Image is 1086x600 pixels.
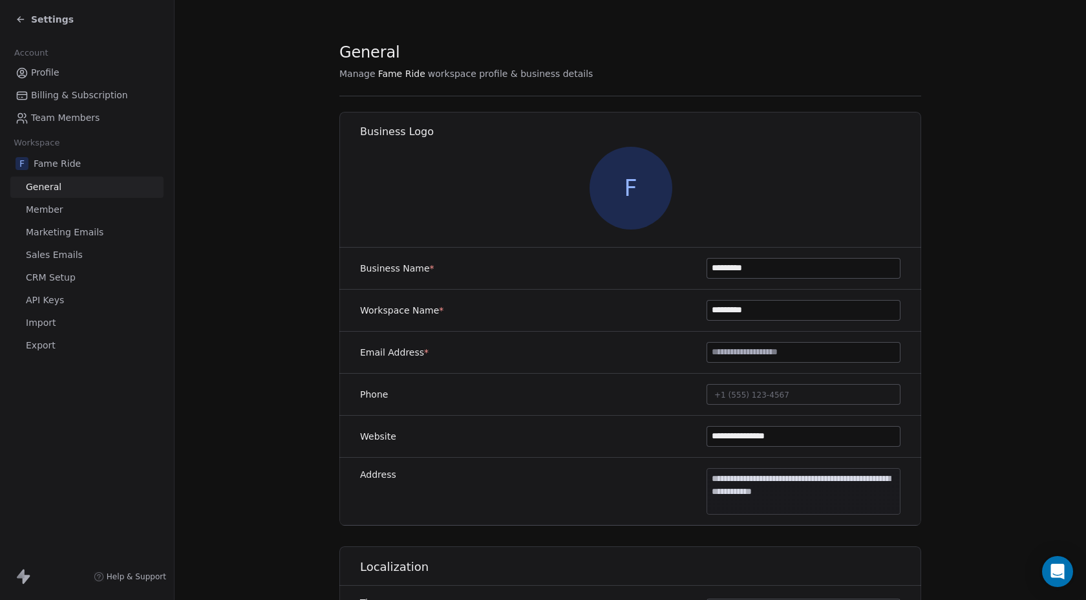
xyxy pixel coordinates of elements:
span: Fame Ride [378,67,425,80]
a: Sales Emails [10,244,164,266]
span: General [339,43,400,62]
label: Workspace Name [360,304,443,317]
span: Account [8,43,54,63]
a: Marketing Emails [10,222,164,243]
span: CRM Setup [26,271,76,284]
label: Email Address [360,346,429,359]
label: Website [360,430,396,443]
label: Address [360,468,396,481]
span: Help & Support [107,572,166,582]
h1: Localization [360,559,922,575]
span: Profile [31,66,59,80]
button: +1 (555) 123-4567 [707,384,900,405]
a: Help & Support [94,572,166,582]
a: Member [10,199,164,220]
span: Marketing Emails [26,226,103,239]
a: General [10,177,164,198]
span: Workspace [8,133,65,153]
a: Billing & Subscription [10,85,164,106]
a: Team Members [10,107,164,129]
a: Import [10,312,164,334]
a: Export [10,335,164,356]
span: Manage [339,67,376,80]
span: F [16,157,28,170]
span: General [26,180,61,194]
span: Member [26,203,63,217]
span: Import [26,316,56,330]
div: Open Intercom Messenger [1042,556,1073,587]
span: workspace profile & business details [428,67,593,80]
span: Fame Ride [34,157,81,170]
span: Export [26,339,56,352]
span: Team Members [31,111,100,125]
label: Phone [360,388,388,401]
span: +1 (555) 123-4567 [714,391,789,400]
span: Billing & Subscription [31,89,128,102]
h1: Business Logo [360,125,922,139]
a: Profile [10,62,164,83]
a: CRM Setup [10,267,164,288]
a: API Keys [10,290,164,311]
span: Sales Emails [26,248,83,262]
span: F [590,147,672,230]
span: API Keys [26,294,64,307]
label: Business Name [360,262,434,275]
a: Settings [16,13,74,26]
span: Settings [31,13,74,26]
